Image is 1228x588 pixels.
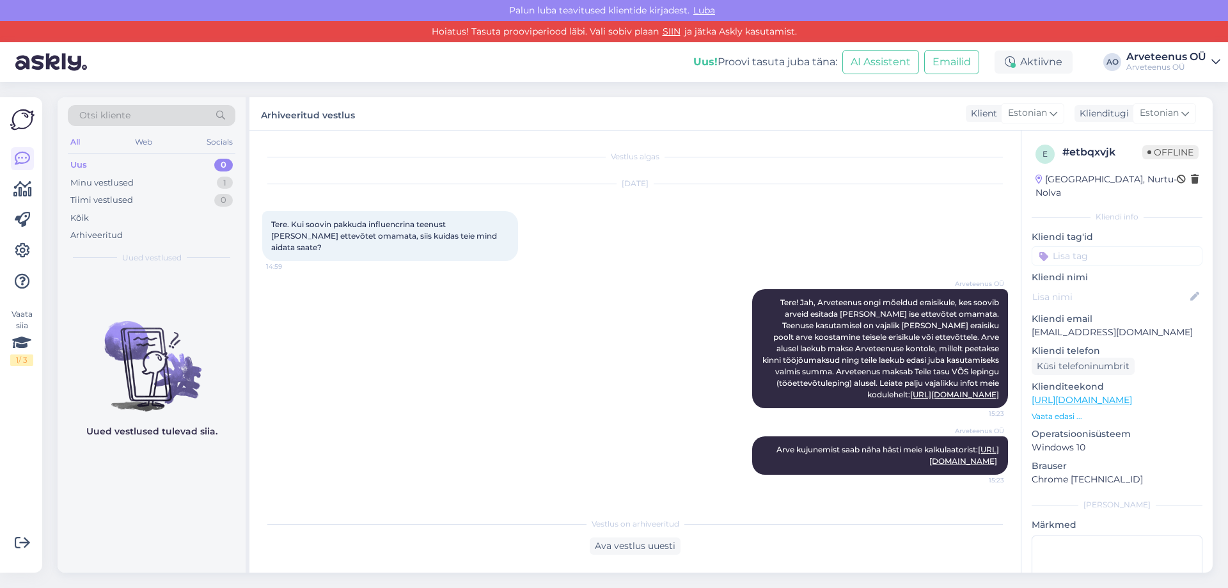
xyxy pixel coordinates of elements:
img: Askly Logo [10,107,35,132]
div: Uus [70,159,87,171]
p: Kliendi email [1032,312,1202,326]
span: e [1043,149,1048,159]
div: Web [132,134,155,150]
span: 14:59 [266,262,314,271]
div: 1 / 3 [10,354,33,366]
a: [URL][DOMAIN_NAME] [910,390,999,399]
div: AO [1103,53,1121,71]
div: Tiimi vestlused [70,194,133,207]
p: Operatsioonisüsteem [1032,427,1202,441]
div: [GEOGRAPHIC_DATA], Nurtu-Nolva [1035,173,1177,200]
p: Klienditeekond [1032,380,1202,393]
div: Vaata siia [10,308,33,366]
input: Lisa tag [1032,246,1202,266]
a: Arveteenus OÜArveteenus OÜ [1126,52,1220,72]
div: Arveteenus OÜ [1126,62,1206,72]
div: [PERSON_NAME] [1032,499,1202,511]
img: No chats [58,298,246,413]
label: Arhiveeritud vestlus [261,105,355,122]
div: Vestlus algas [262,151,1008,163]
p: Märkmed [1032,518,1202,532]
p: [EMAIL_ADDRESS][DOMAIN_NAME] [1032,326,1202,339]
div: Arhiveeritud [70,229,123,242]
div: Kliendi info [1032,211,1202,223]
div: Ava vestlus uuesti [590,537,681,555]
div: Kõik [70,212,89,225]
span: 15:23 [956,475,1004,485]
input: Lisa nimi [1032,290,1188,304]
div: Minu vestlused [70,177,134,189]
span: Arveteenus OÜ [955,426,1004,436]
p: Uued vestlused tulevad siia. [86,425,217,438]
p: Kliendi tag'id [1032,230,1202,244]
span: Tere. Kui soovin pakkuda influencrina teenust [PERSON_NAME] ettevõtet omamata, siis kuidas teie m... [271,219,499,252]
span: Arveteenus OÜ [955,279,1004,289]
div: Socials [204,134,235,150]
b: Uus! [693,56,718,68]
span: Otsi kliente [79,109,130,122]
a: [URL][DOMAIN_NAME] [1032,394,1132,406]
span: Luba [689,4,719,16]
button: AI Assistent [842,50,919,74]
p: Windows 10 [1032,441,1202,454]
p: Vaata edasi ... [1032,411,1202,422]
p: Kliendi nimi [1032,271,1202,284]
span: 15:23 [956,409,1004,418]
button: Emailid [924,50,979,74]
span: Estonian [1008,106,1047,120]
p: Chrome [TECHNICAL_ID] [1032,473,1202,486]
div: Küsi telefoninumbrit [1032,358,1135,375]
span: Offline [1142,145,1199,159]
a: SIIN [659,26,684,37]
div: 1 [217,177,233,189]
div: Arveteenus OÜ [1126,52,1206,62]
p: Brauser [1032,459,1202,473]
span: Estonian [1140,106,1179,120]
div: Klienditugi [1074,107,1129,120]
span: Uued vestlused [122,252,182,264]
div: Aktiivne [995,51,1073,74]
div: [DATE] [262,178,1008,189]
p: Kliendi telefon [1032,344,1202,358]
div: Klient [966,107,997,120]
div: All [68,134,83,150]
span: Vestlus on arhiveeritud [592,518,679,530]
div: Proovi tasuta juba täna: [693,54,837,70]
div: 0 [214,159,233,171]
div: # etbqxvjk [1062,145,1142,160]
span: Tere! Jah, Arveteenus ongi mõeldud eraisikule, kes soovib arveid esitada [PERSON_NAME] ise ettevõ... [762,298,1001,399]
div: 0 [214,194,233,207]
span: Arve kujunemist saab näha hästi meie kalkulaatorist: [776,445,999,466]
